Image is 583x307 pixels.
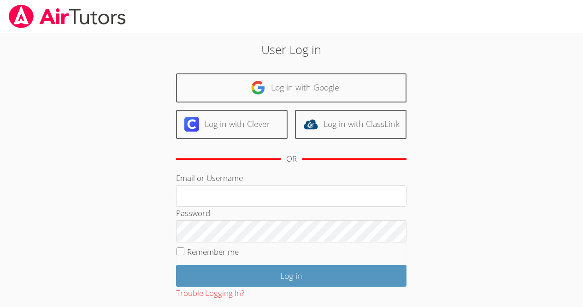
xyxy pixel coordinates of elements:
button: Trouble Logging In? [176,287,244,300]
a: Log in with Clever [176,110,288,139]
input: Log in [176,265,406,287]
label: Password [176,208,210,218]
label: Email or Username [176,173,243,183]
a: Log in with ClassLink [295,110,406,139]
img: airtutors_banner-c4298cdbf04f3fff15de1276eac7730deb9818008684d7c2e4769d2f7ddbe033.png [8,5,127,28]
img: clever-logo-6eab21bc6e7a338710f1a6ff85c0baf02591cd810cc4098c63d3a4b26e2feb20.svg [184,117,199,132]
h2: User Log in [134,41,449,58]
label: Remember me [187,247,239,257]
img: classlink-logo-d6bb404cc1216ec64c9a2012d9dc4662098be43eaf13dc465df04b49fa7ab582.svg [303,117,318,132]
a: Log in with Google [176,73,406,102]
img: google-logo-50288ca7cdecda66e5e0955fdab243c47b7ad437acaf1139b6f446037453330a.svg [251,80,265,95]
div: OR [286,152,297,166]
